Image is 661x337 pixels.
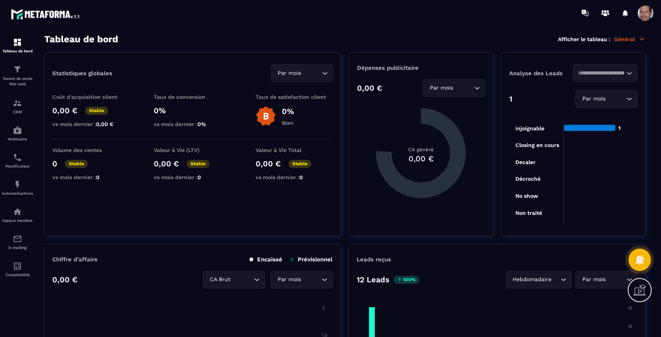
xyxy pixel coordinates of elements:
p: Stable [187,160,209,168]
div: Search for option [203,271,265,289]
p: CRM [2,110,33,114]
tspan: injoignable [515,125,544,132]
img: automations [13,207,22,216]
img: accountant [13,261,22,271]
span: Par mois [428,84,455,92]
tspan: 2 [322,306,324,311]
p: vs mois dernier : [154,121,231,127]
tspan: No show [515,193,538,199]
p: E-mailing [2,245,33,250]
input: Search for option [232,275,252,284]
p: Stable [85,107,108,115]
img: automations [13,126,22,135]
p: Coût d'acquisition client [52,94,130,100]
div: Search for option [575,90,637,108]
img: scheduler [13,153,22,162]
p: Bien [282,120,294,126]
p: Volume des ventes [52,147,130,153]
p: Planificateur [2,164,33,168]
p: Tableau de bord [2,49,33,53]
div: Search for option [271,64,333,82]
a: formationformationTunnel de vente Site web [2,59,33,93]
p: Analyse des Leads [509,70,573,77]
img: logo [11,7,81,21]
span: Par mois [580,95,607,103]
div: Search for option [506,271,572,289]
p: Leads reçus [357,256,391,263]
p: Dépenses publicitaire [357,64,485,71]
input: Search for option [455,84,472,92]
div: Search for option [271,271,333,289]
p: vs mois dernier : [52,174,130,180]
span: CA Brut [208,275,232,284]
a: formationformationCRM [2,93,33,120]
p: 0,00 € [256,159,281,168]
p: 100% [393,276,419,284]
span: Hebdomadaire [511,275,553,284]
div: Search for option [423,79,485,97]
img: formation [13,99,22,108]
a: automationsautomationsEspace membre [2,201,33,228]
p: Encaissé [249,256,282,263]
p: Afficher le tableau : [558,36,610,42]
img: b-badge-o.b3b20ee6.svg [256,106,276,126]
p: Chiffre d’affaire [52,256,98,263]
input: Search for option [607,275,625,284]
p: 12 Leads [357,275,390,284]
input: Search for option [578,69,625,78]
tspan: 12 [628,306,632,311]
p: Webinaire [2,137,33,141]
a: accountantaccountantComptabilité [2,256,33,283]
span: 0 [197,174,201,180]
p: 0,00 € [357,83,382,93]
span: 0 [96,174,100,180]
tspan: Décroché [515,176,541,182]
img: automations [13,180,22,189]
p: Statistiques globales [52,70,112,77]
a: automationsautomationsAutomatisations [2,174,33,201]
tspan: 10 [628,324,632,329]
div: Search for option [575,271,637,289]
p: Comptabilité [2,273,33,277]
p: Automatisations [2,191,33,195]
span: 0,00 € [96,121,113,127]
span: 0% [197,121,206,127]
tspan: Closing en cours [515,142,559,149]
input: Search for option [303,69,320,78]
span: 0 [299,174,303,180]
p: Taux de satisfaction client [256,94,333,100]
a: automationsautomationsWebinaire [2,120,33,147]
p: Espace membre [2,218,33,223]
img: formation [13,38,22,47]
p: 0,00 € [154,159,179,168]
p: Général [614,36,646,43]
p: 0% [282,107,294,116]
p: 0 [52,159,57,168]
p: 0,00 € [52,106,77,115]
p: 0% [154,106,231,115]
p: Prévisionnel [290,256,333,263]
p: Stable [288,160,311,168]
tspan: Non traité [515,210,542,216]
p: 0,00 € [52,275,77,284]
p: vs mois dernier : [154,174,231,180]
img: formation [13,65,22,74]
a: emailemailE-mailing [2,228,33,256]
div: Search for option [573,64,637,82]
a: schedulerschedulerPlanificateur [2,147,33,174]
p: Valeur à Vie Total [256,147,333,153]
p: Tunnel de vente Site web [2,76,33,87]
img: email [13,234,22,244]
input: Search for option [302,275,320,284]
p: 1 [509,94,512,104]
p: vs mois dernier : [52,121,130,127]
span: Par mois [580,275,607,284]
span: Par mois [276,69,303,78]
span: Par mois [276,275,302,284]
input: Search for option [553,275,559,284]
p: Taux de conversion [154,94,231,100]
p: vs mois dernier : [256,174,333,180]
a: formationformationTableau de bord [2,32,33,59]
input: Search for option [607,95,625,103]
p: Stable [65,160,88,168]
